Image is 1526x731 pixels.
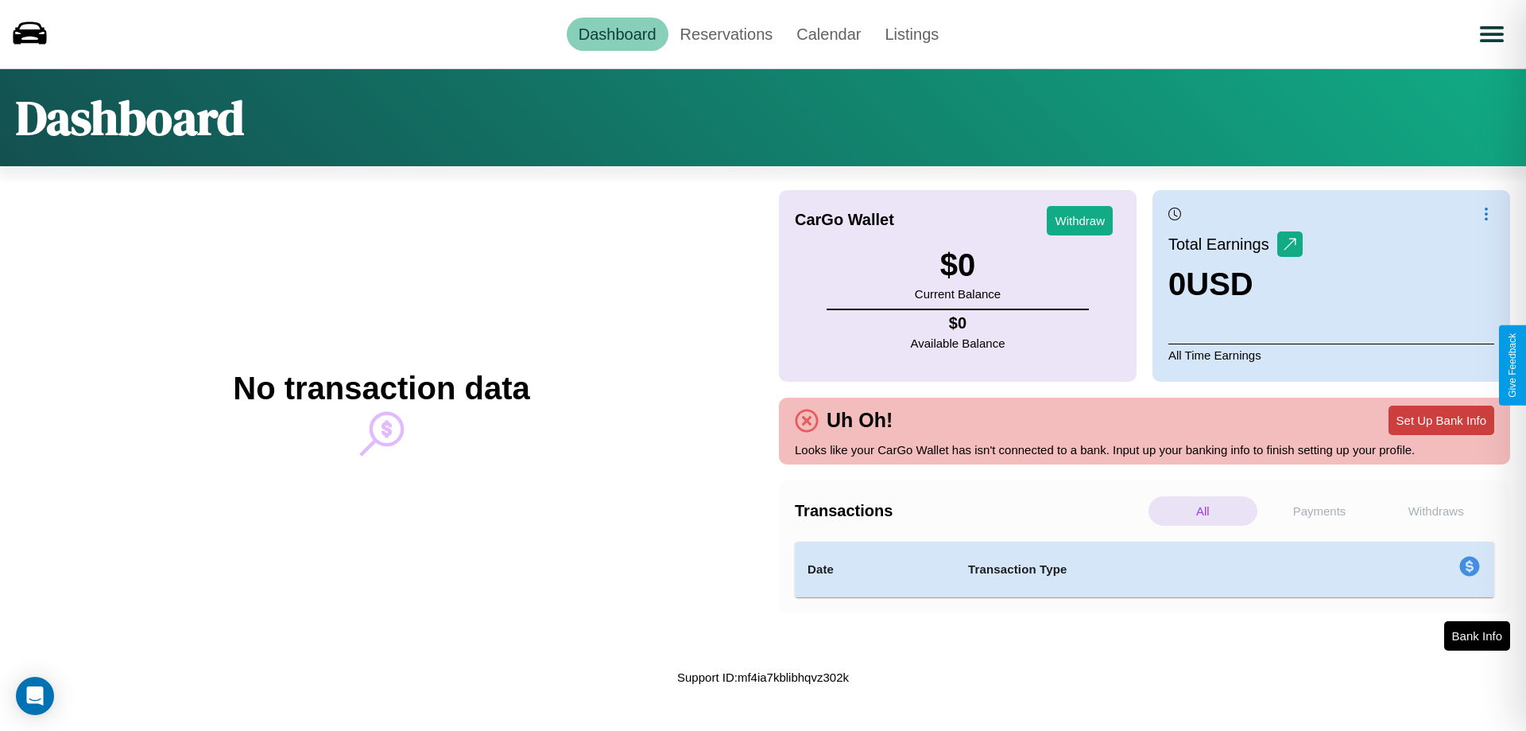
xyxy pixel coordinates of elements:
[668,17,785,51] a: Reservations
[911,314,1005,332] h4: $ 0
[911,332,1005,354] p: Available Balance
[795,439,1494,461] p: Looks like your CarGo Wallet has isn't connected to a bank. Input up your banking info to finish ...
[968,560,1329,579] h4: Transaction Type
[784,17,873,51] a: Calendar
[233,371,529,406] h2: No transaction data
[1444,621,1510,651] button: Bank Info
[915,247,1001,283] h3: $ 0
[1168,344,1494,366] p: All Time Earnings
[819,409,900,432] h4: Uh Oh!
[1389,406,1494,435] button: Set Up Bank Info
[915,283,1001,305] p: Current Balance
[1168,266,1303,302] h3: 0 USD
[1047,206,1113,235] button: Withdraw
[795,211,894,229] h4: CarGo Wallet
[1168,230,1277,259] p: Total Earnings
[677,667,849,688] p: Support ID: mf4ia7kblibhqvz302k
[1381,496,1490,526] p: Withdraws
[1470,12,1514,56] button: Open menu
[808,560,943,579] h4: Date
[795,502,1144,520] h4: Transactions
[795,542,1494,597] table: simple table
[16,85,244,150] h1: Dashboard
[1265,496,1374,526] p: Payments
[873,17,951,51] a: Listings
[1507,333,1518,398] div: Give Feedback
[16,677,54,715] div: Open Intercom Messenger
[1148,496,1257,526] p: All
[567,17,668,51] a: Dashboard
